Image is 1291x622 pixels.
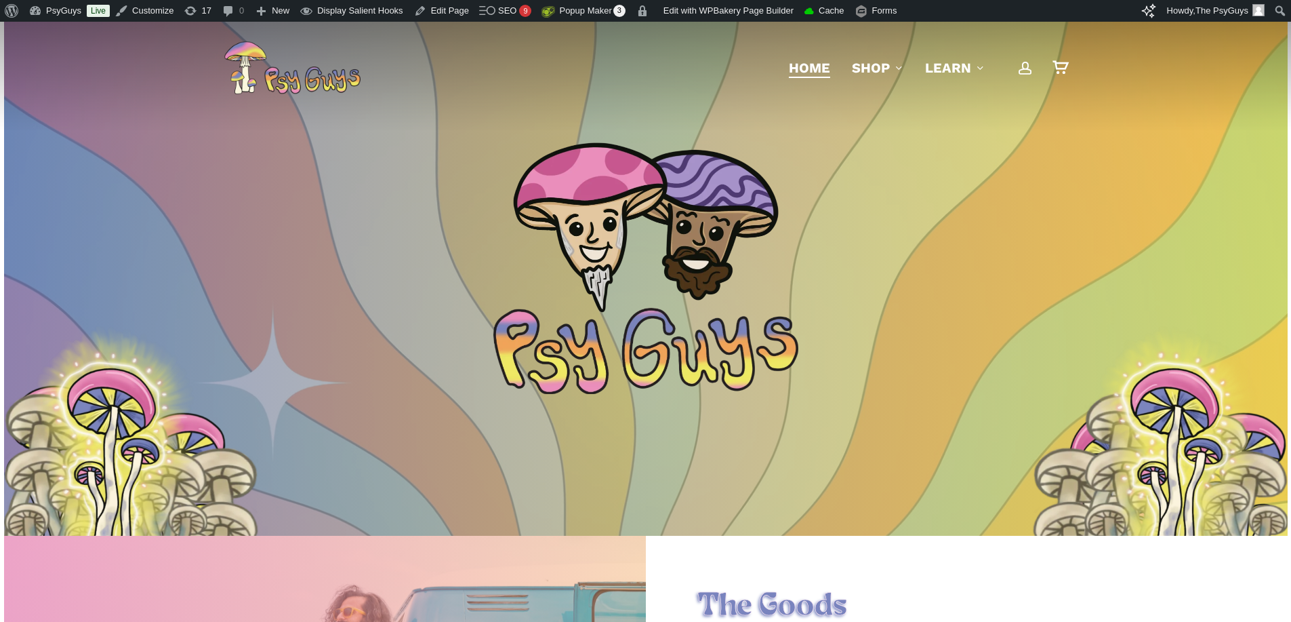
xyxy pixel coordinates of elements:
a: Live [87,5,110,17]
span: The PsyGuys [1195,5,1248,16]
img: Illustration of a cluster of tall mushrooms with light caps and dark gills, viewed from below. [4,340,207,549]
a: Learn [925,58,985,77]
img: PsyGuys Heads Logo [510,125,781,328]
div: 9 [519,5,531,17]
img: Avatar photo [1252,4,1265,16]
img: Illustration of a cluster of tall mushrooms with light caps and dark gills, viewed from below. [1084,340,1288,549]
img: Illustration of a cluster of tall mushrooms with light caps and dark gills, viewed from below. [1033,394,1236,604]
nav: Main Menu [778,22,1067,114]
img: Colorful psychedelic mushrooms with pink, blue, and yellow patterns on a glowing yellow background. [1092,326,1262,570]
span: Shop [852,60,890,76]
a: Home [789,58,830,77]
span: 3 [613,5,626,17]
img: Psychedelic PsyGuys Text Logo [493,308,798,394]
a: Shop [852,58,903,77]
img: Colorful psychedelic mushrooms with pink, blue, and yellow patterns on a glowing yellow background. [29,326,199,570]
span: Home [789,60,830,76]
span: Learn [925,60,971,76]
img: PsyGuys [224,41,361,95]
